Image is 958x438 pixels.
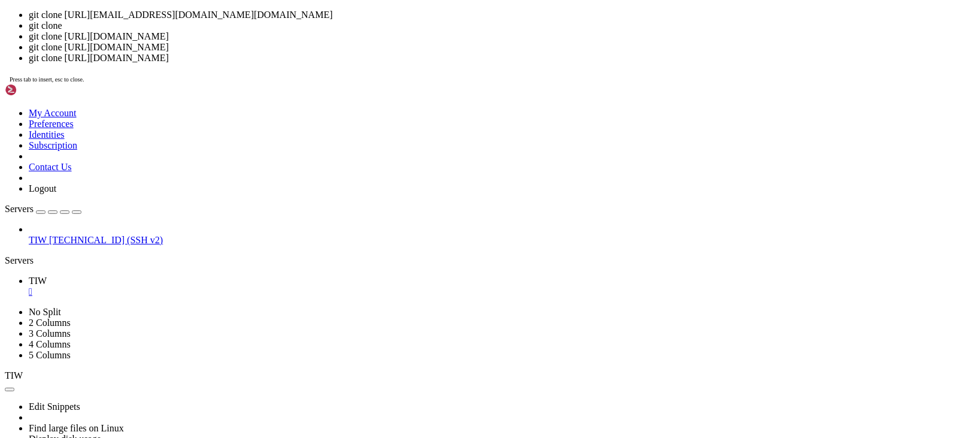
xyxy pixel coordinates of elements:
a: 5 Columns [29,350,71,360]
a: TIW [29,276,953,297]
img: Shellngn [5,84,74,96]
li: git clone [URL][EMAIL_ADDRESS][DOMAIN_NAME][DOMAIN_NAME] [29,10,953,20]
a: Edit Snippets [29,401,80,412]
a: Contact Us [29,162,72,172]
x-row: Cloning into 'sportmonitors-front'... [5,15,802,25]
span: TIW [29,235,47,245]
x-row: root@ubuntu-mins-game:~# git clone [5,46,802,56]
span: TIW [29,276,47,286]
a: 3 Columns [29,328,71,339]
x-row: root@ubuntu-mins-game:~# git clone [URL][EMAIL_ADDRESS][DOMAIN_NAME][DOMAIN_NAME] [5,5,802,15]
li: git clone [URL][DOMAIN_NAME] [29,42,953,53]
span: [TECHNICAL_ID] (SSH v2) [49,235,163,245]
a: Subscription [29,140,77,150]
a: 2 Columns [29,318,71,328]
x-row: remote: Not Found [5,25,802,35]
div: (34, 4) [177,46,181,56]
li: TIW [TECHNICAL_ID] (SSH v2) [29,224,953,246]
a: 4 Columns [29,339,71,349]
a: TIW [TECHNICAL_ID] (SSH v2) [29,235,953,246]
a: My Account [29,108,77,118]
span: Press tab to insert, esc to close. [10,76,84,83]
a:  [29,286,953,297]
li: git clone [URL][DOMAIN_NAME] [29,31,953,42]
a: Identities [29,129,65,140]
span: TIW [5,370,23,380]
a: No Split [29,307,61,317]
a: Find large files on Linux [29,423,124,433]
div: Servers [5,255,953,266]
li: git clone [URL][DOMAIN_NAME] [29,53,953,64]
x-row: fatal: repository '[URL][DOMAIN_NAME][DOMAIN_NAME]' not found [5,35,802,46]
li: git clone [29,20,953,31]
a: Preferences [29,119,74,129]
span: Servers [5,204,34,214]
a: Servers [5,204,81,214]
a: Logout [29,183,56,194]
